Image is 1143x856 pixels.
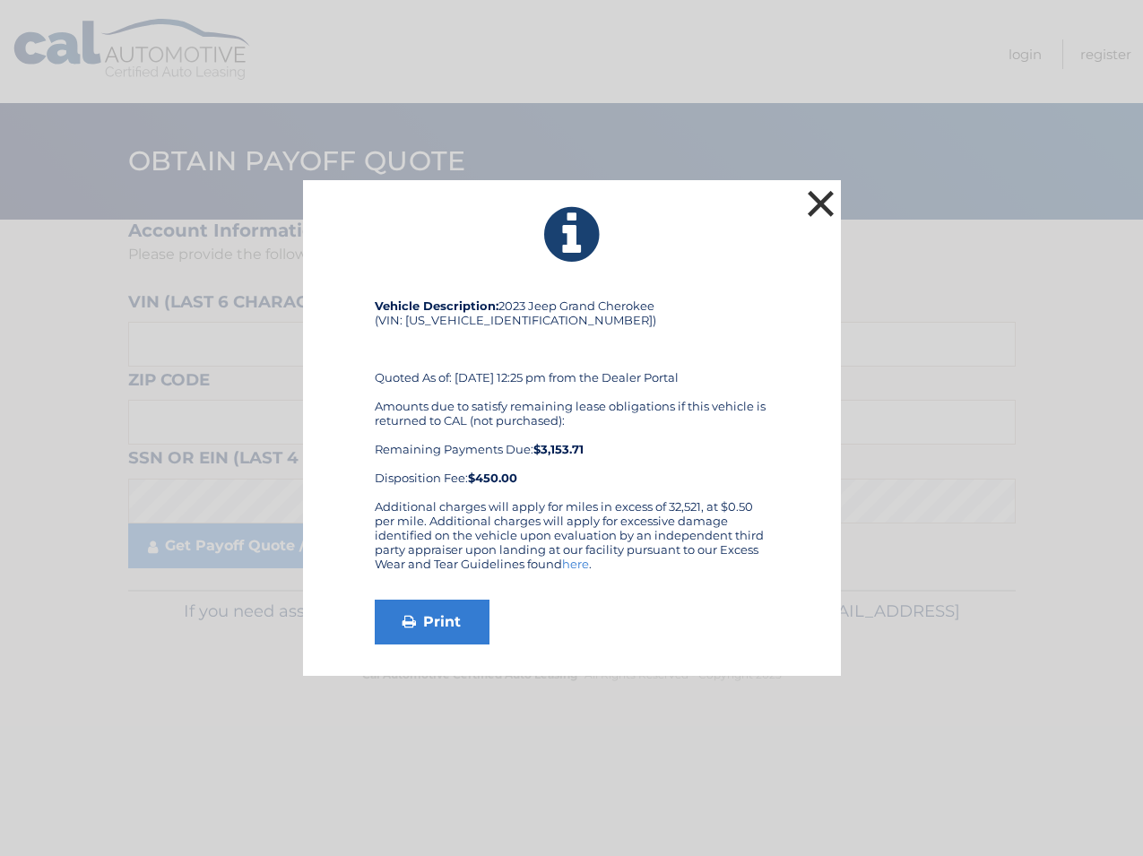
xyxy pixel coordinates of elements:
[803,186,839,221] button: ×
[533,442,584,456] b: $3,153.71
[375,399,769,485] div: Amounts due to satisfy remaining lease obligations if this vehicle is returned to CAL (not purcha...
[468,471,517,485] strong: $450.00
[375,298,769,499] div: 2023 Jeep Grand Cherokee (VIN: [US_VEHICLE_IDENTIFICATION_NUMBER]) Quoted As of: [DATE] 12:25 pm ...
[375,600,489,644] a: Print
[375,298,498,313] strong: Vehicle Description:
[375,499,769,585] div: Additional charges will apply for miles in excess of 32,521, at $0.50 per mile. Additional charge...
[562,557,589,571] a: here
